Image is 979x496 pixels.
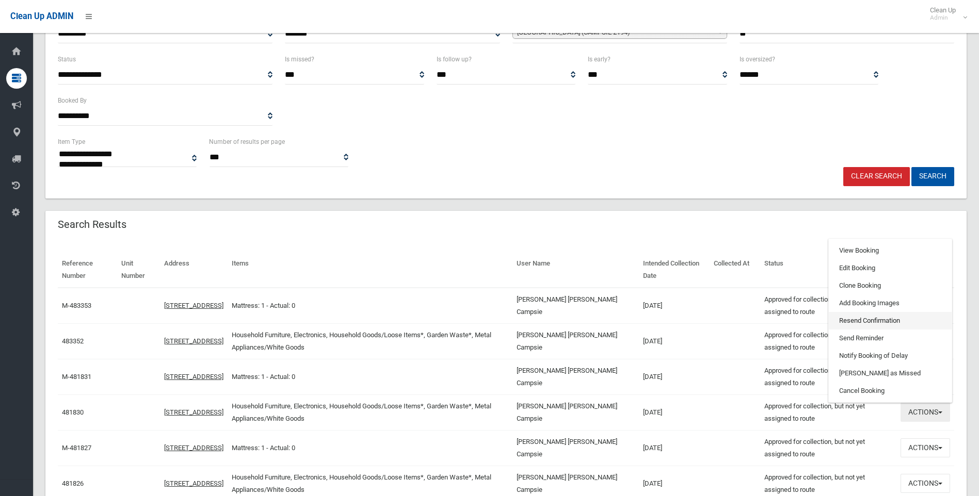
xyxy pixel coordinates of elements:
[760,394,896,430] td: Approved for collection, but not yet assigned to route
[710,252,760,288] th: Collected At
[829,329,952,347] a: Send Reminder
[228,430,513,466] td: Mattress: 1 - Actual: 0
[930,14,956,22] small: Admin
[829,242,952,259] a: View Booking
[639,288,710,324] td: [DATE]
[829,312,952,329] a: Resend Confirmation
[62,444,91,452] a: M-481827
[829,277,952,294] a: Clone Booking
[58,136,85,147] label: Item Type
[160,252,228,288] th: Address
[228,359,513,394] td: Mattress: 1 - Actual: 0
[512,288,638,324] td: [PERSON_NAME] [PERSON_NAME] Campsie
[740,54,775,65] label: Is oversized?
[164,408,223,416] a: [STREET_ADDRESS]
[639,359,710,394] td: [DATE]
[62,302,91,309] a: M-483353
[164,373,223,381] a: [STREET_ADDRESS]
[829,347,952,365] a: Notify Booking of Delay
[512,394,638,430] td: [PERSON_NAME] [PERSON_NAME] Campsie
[911,167,954,186] button: Search
[164,337,223,345] a: [STREET_ADDRESS]
[62,337,84,345] a: 483352
[829,294,952,312] a: Add Booking Images
[760,252,896,288] th: Status
[164,302,223,309] a: [STREET_ADDRESS]
[901,438,950,457] button: Actions
[58,252,117,288] th: Reference Number
[639,394,710,430] td: [DATE]
[228,323,513,359] td: Household Furniture, Electronics, Household Goods/Loose Items*, Garden Waste*, Metal Appliances/W...
[62,373,91,381] a: M-481831
[10,11,73,21] span: Clean Up ADMIN
[512,252,638,288] th: User Name
[639,323,710,359] td: [DATE]
[117,252,160,288] th: Unit Number
[760,288,896,324] td: Approved for collection, but not yet assigned to route
[228,288,513,324] td: Mattress: 1 - Actual: 0
[639,430,710,466] td: [DATE]
[164,480,223,487] a: [STREET_ADDRESS]
[901,474,950,493] button: Actions
[843,167,910,186] a: Clear Search
[228,394,513,430] td: Household Furniture, Electronics, Household Goods/Loose Items*, Garden Waste*, Metal Appliances/W...
[62,480,84,487] a: 481826
[164,444,223,452] a: [STREET_ADDRESS]
[58,54,76,65] label: Status
[760,430,896,466] td: Approved for collection, but not yet assigned to route
[512,430,638,466] td: [PERSON_NAME] [PERSON_NAME] Campsie
[639,252,710,288] th: Intended Collection Date
[209,136,285,147] label: Number of results per page
[829,382,952,400] a: Cancel Booking
[45,214,139,235] header: Search Results
[512,323,638,359] td: [PERSON_NAME] [PERSON_NAME] Campsie
[228,252,513,288] th: Items
[58,95,87,106] label: Booked By
[512,359,638,394] td: [PERSON_NAME] [PERSON_NAME] Campsie
[901,403,950,422] button: Actions
[62,408,84,416] a: 481830
[829,365,952,382] a: [PERSON_NAME] as Missed
[760,323,896,359] td: Approved for collection, but not yet assigned to route
[760,359,896,394] td: Approved for collection, but not yet assigned to route
[925,6,966,22] span: Clean Up
[588,54,611,65] label: Is early?
[829,259,952,277] a: Edit Booking
[437,54,472,65] label: Is follow up?
[285,54,314,65] label: Is missed?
